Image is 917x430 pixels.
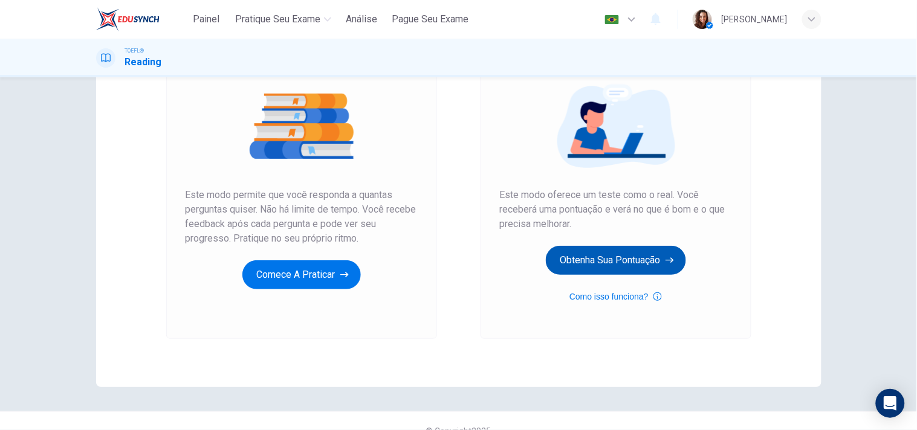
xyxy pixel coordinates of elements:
span: Este modo permite que você responda a quantas perguntas quiser. Não há limite de tempo. Você rece... [186,188,418,246]
img: pt [604,15,620,24]
span: Análise [346,12,377,27]
button: Análise [341,8,382,30]
button: Painel [187,8,225,30]
img: Profile picture [693,10,712,29]
button: Pratique seu exame [230,8,336,30]
span: Pague Seu Exame [392,12,468,27]
div: [PERSON_NAME] [722,12,788,27]
span: Pratique seu exame [235,12,320,27]
button: Pague Seu Exame [387,8,473,30]
a: EduSynch logo [96,7,187,31]
img: EduSynch logo [96,7,160,31]
button: Comece a praticar [242,260,361,289]
span: Este modo oferece um teste como o real. Você receberá uma pontuação e verá no que é bom e o que p... [500,188,732,231]
span: TOEFL® [125,47,144,55]
button: Obtenha sua pontuação [546,246,686,275]
button: Como isso funciona? [569,289,662,304]
span: Painel [193,12,219,27]
h1: Reading [125,55,162,69]
div: Open Intercom Messenger [876,389,905,418]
